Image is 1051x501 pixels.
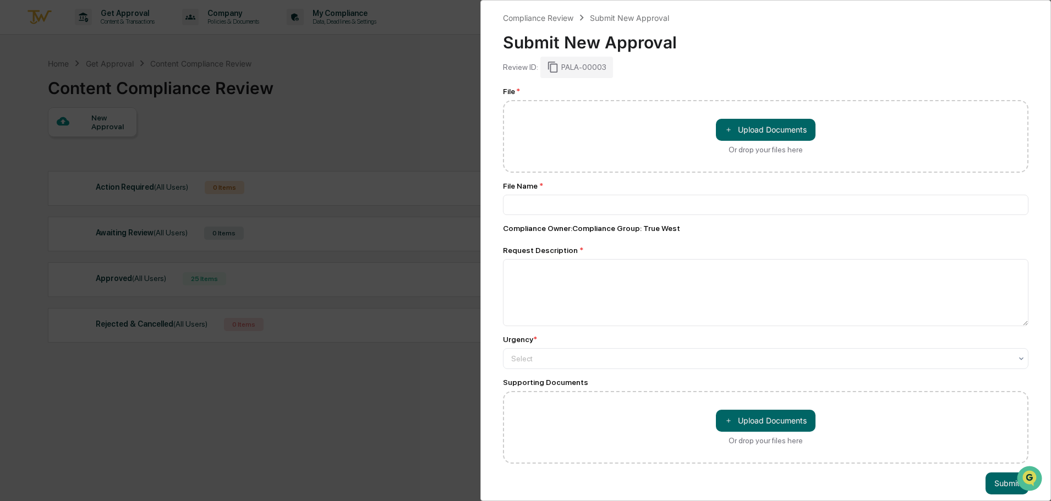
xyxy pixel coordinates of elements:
[503,246,1028,255] div: Request Description
[22,159,69,170] span: Data Lookup
[729,145,803,154] div: Or drop your files here
[7,134,75,154] a: 🖐️Preclearance
[22,139,71,150] span: Preclearance
[11,161,20,169] div: 🔎
[725,124,732,135] span: ＋
[7,155,74,175] a: 🔎Data Lookup
[503,335,537,344] div: Urgency
[716,410,815,432] button: Or drop your files here
[503,24,1028,52] div: Submit New Approval
[590,13,669,23] div: Submit New Approval
[503,181,1028,190] div: File Name
[716,119,815,141] button: Or drop your files here
[11,23,200,41] p: How can we help?
[11,84,31,104] img: 1746055101610-c473b297-6a78-478c-a979-82029cc54cd1
[503,224,1028,233] div: Compliance Owner : Compliance Group: True West
[110,186,133,195] span: Pylon
[80,140,89,148] div: 🗄️
[725,415,732,426] span: ＋
[729,436,803,445] div: Or drop your files here
[986,472,1028,494] button: Submit
[540,57,613,78] div: PALA-00003
[78,186,133,195] a: Powered byPylon
[11,140,20,148] div: 🖐️
[503,87,1028,96] div: File
[503,63,538,71] div: Review ID:
[187,87,200,101] button: Start new chat
[91,139,136,150] span: Attestations
[37,84,180,95] div: Start new chat
[75,134,141,154] a: 🗄️Attestations
[1016,465,1045,494] iframe: Open customer support
[503,378,1028,387] div: Supporting Documents
[37,95,139,104] div: We're available if you need us!
[503,13,573,23] div: Compliance Review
